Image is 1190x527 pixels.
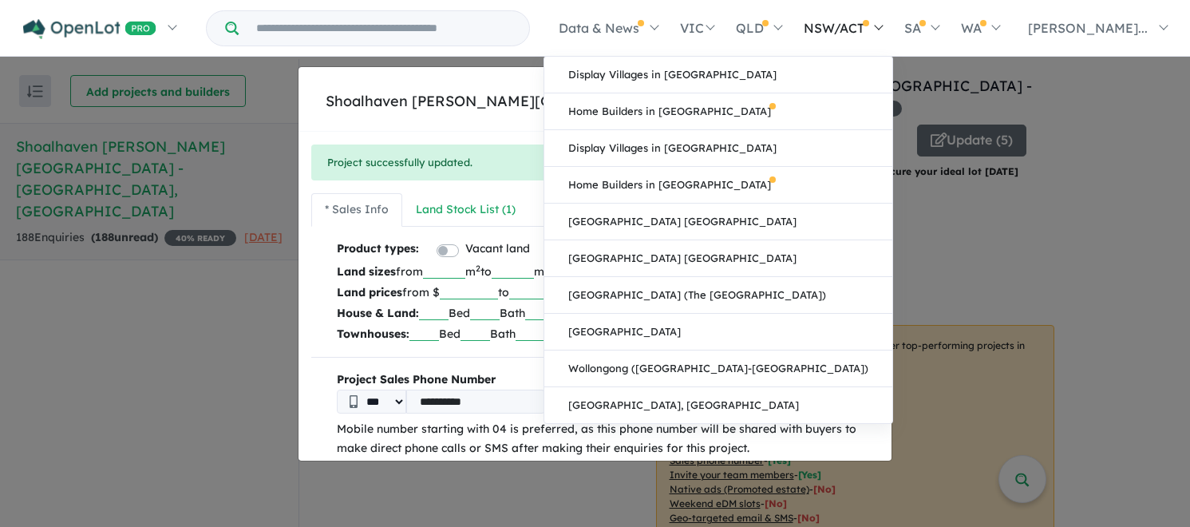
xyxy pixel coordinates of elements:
a: Wollongong ([GEOGRAPHIC_DATA]-[GEOGRAPHIC_DATA]) [544,351,892,387]
a: [GEOGRAPHIC_DATA], [GEOGRAPHIC_DATA] [544,387,892,423]
sup: 2 [476,263,480,274]
p: from m to m [337,261,880,282]
p: from $ to [337,282,880,303]
a: Display Villages in [GEOGRAPHIC_DATA] [544,130,892,167]
b: Townhouses: [337,327,409,341]
div: * Sales Info [325,200,389,220]
img: Phone icon [350,395,358,408]
a: [GEOGRAPHIC_DATA] [544,314,892,351]
img: Openlot PRO Logo White [23,19,156,39]
a: [GEOGRAPHIC_DATA] [GEOGRAPHIC_DATA] [544,204,892,240]
b: Land prices [337,285,402,299]
div: Land Stock List ( 1 ) [416,200,516,220]
a: [GEOGRAPHIC_DATA] (The [GEOGRAPHIC_DATA]) [544,277,892,314]
b: Land sizes [337,264,396,279]
a: Display Villages in [GEOGRAPHIC_DATA] [544,57,892,93]
a: Home Builders in [GEOGRAPHIC_DATA] [544,167,892,204]
b: Product types: [337,240,419,261]
span: [PERSON_NAME]... [1028,20,1148,36]
div: Shoalhaven [PERSON_NAME][GEOGRAPHIC_DATA] - [GEOGRAPHIC_DATA] [326,91,864,112]
div: H&L List ( 4 ) [543,200,607,220]
p: Bed Bath Car from $ to $ [337,303,880,323]
b: Project Sales Phone Number [337,370,880,390]
p: Mobile number starting with 04 is preferred, as this phone number will be shared with buyers to m... [337,420,880,458]
a: Home Builders in [GEOGRAPHIC_DATA] [544,93,892,130]
div: Project successfully updated. [311,145,892,181]
p: Bed Bath Car from $ to $ [337,323,880,344]
b: House & Land: [337,306,419,320]
input: Try estate name, suburb, builder or developer [242,11,526,46]
a: [GEOGRAPHIC_DATA] [GEOGRAPHIC_DATA] [544,240,892,277]
label: Vacant land [465,240,530,259]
